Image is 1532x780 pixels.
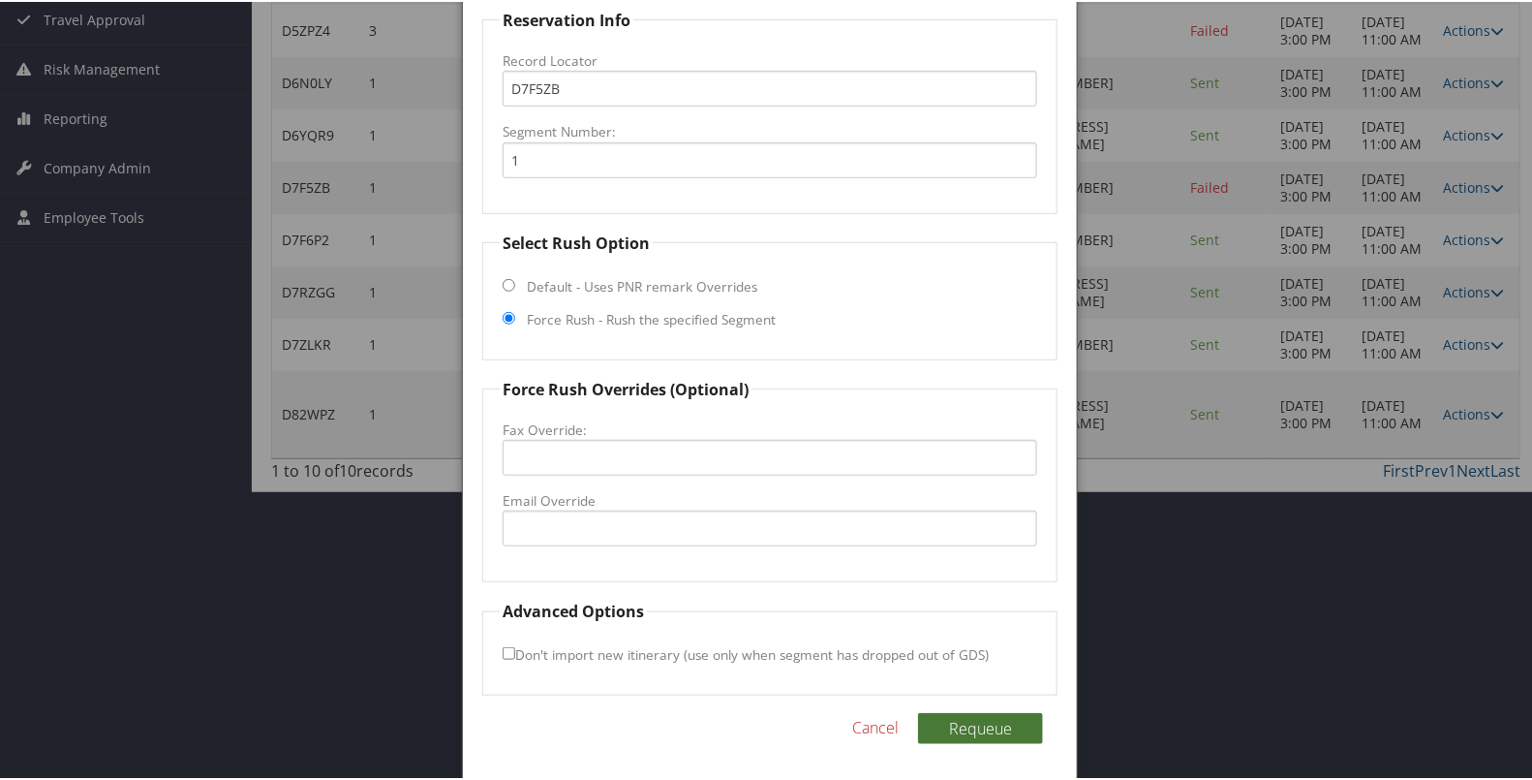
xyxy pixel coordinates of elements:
label: Record Locator [503,49,1037,69]
legend: Select Rush Option [500,230,653,253]
legend: Force Rush Overrides (Optional) [500,376,751,399]
label: Segment Number: [503,120,1037,140]
label: Default - Uses PNR remark Overrides [527,275,757,295]
a: Cancel [852,714,899,737]
button: Requeue [918,711,1043,742]
legend: Reservation Info [500,7,633,30]
input: Don't import new itinerary (use only when segment has dropped out of GDS) [503,645,515,658]
label: Force Rush - Rush the specified Segment [527,308,776,328]
legend: Advanced Options [500,598,647,621]
label: Don't import new itinerary (use only when segment has dropped out of GDS) [503,635,989,671]
label: Email Override [503,489,1037,509]
label: Fax Override: [503,419,1037,438]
